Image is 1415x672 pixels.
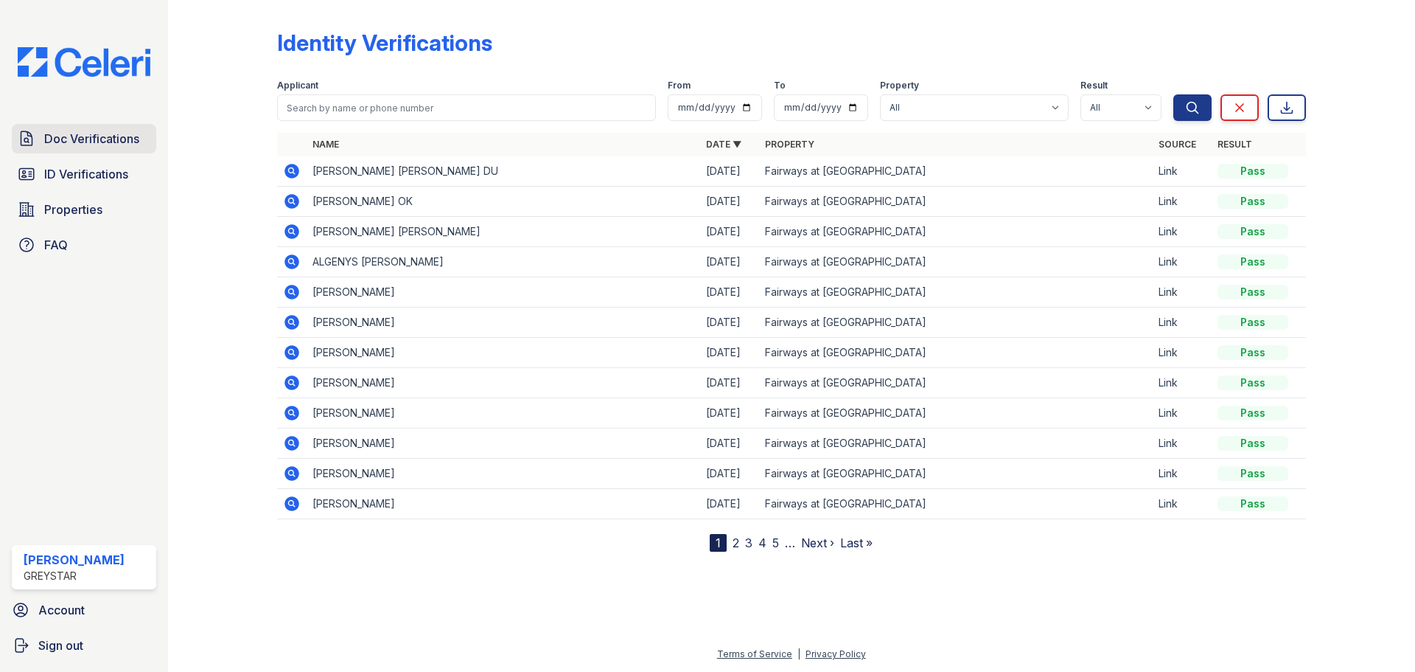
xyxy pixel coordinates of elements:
[38,637,83,654] span: Sign out
[700,156,759,187] td: [DATE]
[1217,406,1288,420] div: Pass
[38,601,85,619] span: Account
[1153,398,1212,429] td: Link
[774,80,786,91] label: To
[6,595,162,625] a: Account
[307,489,700,519] td: [PERSON_NAME]
[759,247,1153,277] td: Fairways at [GEOGRAPHIC_DATA]
[1080,80,1108,91] label: Result
[700,429,759,459] td: [DATE]
[1217,375,1288,390] div: Pass
[700,338,759,368] td: [DATE]
[759,459,1153,489] td: Fairways at [GEOGRAPHIC_DATA]
[307,429,700,459] td: [PERSON_NAME]
[797,648,800,659] div: |
[759,187,1153,217] td: Fairways at [GEOGRAPHIC_DATA]
[765,139,814,150] a: Property
[1153,489,1212,519] td: Link
[307,398,700,429] td: [PERSON_NAME]
[806,648,866,659] a: Privacy Policy
[277,80,318,91] label: Applicant
[307,459,700,489] td: [PERSON_NAME]
[700,247,759,277] td: [DATE]
[1153,217,1212,247] td: Link
[44,130,139,148] span: Doc Verifications
[44,201,102,218] span: Properties
[6,47,162,77] img: CE_Logo_Blue-a8612792a0a2168367f1c8372b55b34899dd931a85d93a1a3d3e32e68fde9ad4.png
[668,80,691,91] label: From
[759,156,1153,187] td: Fairways at [GEOGRAPHIC_DATA]
[700,187,759,217] td: [DATE]
[6,631,162,660] a: Sign out
[44,165,128,183] span: ID Verifications
[307,217,700,247] td: [PERSON_NAME] [PERSON_NAME]
[307,308,700,338] td: [PERSON_NAME]
[759,429,1153,459] td: Fairways at [GEOGRAPHIC_DATA]
[880,80,919,91] label: Property
[1217,224,1288,239] div: Pass
[277,30,492,56] div: Identity Verifications
[12,159,156,189] a: ID Verifications
[759,308,1153,338] td: Fairways at [GEOGRAPHIC_DATA]
[700,459,759,489] td: [DATE]
[700,489,759,519] td: [DATE]
[1217,345,1288,360] div: Pass
[700,277,759,308] td: [DATE]
[1217,194,1288,209] div: Pass
[700,308,759,338] td: [DATE]
[717,648,792,659] a: Terms of Service
[1153,187,1212,217] td: Link
[759,489,1153,519] td: Fairways at [GEOGRAPHIC_DATA]
[1153,429,1212,459] td: Link
[1217,466,1288,481] div: Pass
[312,139,339,150] a: Name
[700,217,759,247] td: [DATE]
[801,536,834,550] a: Next ›
[1217,315,1288,330] div: Pass
[759,398,1153,429] td: Fairways at [GEOGRAPHIC_DATA]
[700,368,759,398] td: [DATE]
[1217,285,1288,299] div: Pass
[1153,277,1212,308] td: Link
[1153,459,1212,489] td: Link
[759,277,1153,308] td: Fairways at [GEOGRAPHIC_DATA]
[307,368,700,398] td: [PERSON_NAME]
[700,398,759,429] td: [DATE]
[1153,247,1212,277] td: Link
[12,195,156,224] a: Properties
[12,230,156,260] a: FAQ
[307,277,700,308] td: [PERSON_NAME]
[1153,156,1212,187] td: Link
[1153,308,1212,338] td: Link
[733,536,739,550] a: 2
[1217,139,1252,150] a: Result
[706,139,741,150] a: Date ▼
[759,368,1153,398] td: Fairways at [GEOGRAPHIC_DATA]
[758,536,766,550] a: 4
[1217,254,1288,269] div: Pass
[785,534,795,552] span: …
[307,156,700,187] td: [PERSON_NAME] [PERSON_NAME] DU
[745,536,752,550] a: 3
[307,338,700,368] td: [PERSON_NAME]
[1217,436,1288,451] div: Pass
[1217,496,1288,511] div: Pass
[24,551,125,569] div: [PERSON_NAME]
[12,124,156,153] a: Doc Verifications
[277,94,656,121] input: Search by name or phone number
[759,338,1153,368] td: Fairways at [GEOGRAPHIC_DATA]
[772,536,779,550] a: 5
[1217,164,1288,179] div: Pass
[1159,139,1196,150] a: Source
[307,247,700,277] td: ALGENYS [PERSON_NAME]
[307,187,700,217] td: [PERSON_NAME] OK
[1153,368,1212,398] td: Link
[44,236,68,254] span: FAQ
[24,569,125,583] div: Greystar
[759,217,1153,247] td: Fairways at [GEOGRAPHIC_DATA]
[710,534,727,552] div: 1
[1153,338,1212,368] td: Link
[840,536,873,550] a: Last »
